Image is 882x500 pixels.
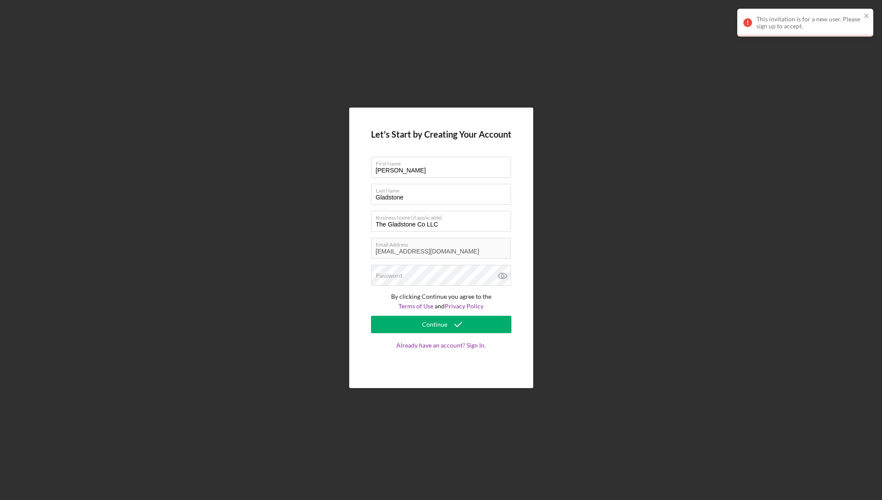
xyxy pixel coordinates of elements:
[376,211,511,221] label: Business Name (if applicable)
[371,292,511,311] p: By clicking Continue you agree to the and
[376,184,511,194] label: Last Name
[864,12,870,20] button: close
[376,272,402,279] label: Password
[376,157,511,167] label: First Name
[756,16,861,30] div: This invitation is for a new user. Please sign up to accept.
[371,342,511,366] a: Already have an account? Sign In.
[376,238,511,248] label: Email Address
[371,129,511,139] h4: Let's Start by Creating Your Account
[422,316,447,333] div: Continue
[398,302,433,310] a: Terms of Use
[371,316,511,333] button: Continue
[445,302,484,310] a: Privacy Policy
